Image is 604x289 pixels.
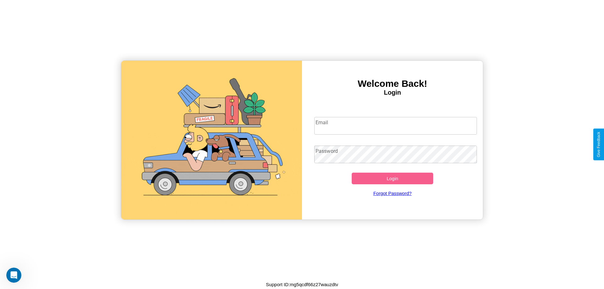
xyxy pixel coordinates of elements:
[302,78,483,89] h3: Welcome Back!
[311,184,474,202] a: Forgot Password?
[121,61,302,220] img: gif
[596,132,601,157] div: Give Feedback
[302,89,483,96] h4: Login
[266,280,338,289] p: Support ID: mg5qcdf66z27wauzdtv
[352,173,433,184] button: Login
[6,268,21,283] iframe: Intercom live chat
